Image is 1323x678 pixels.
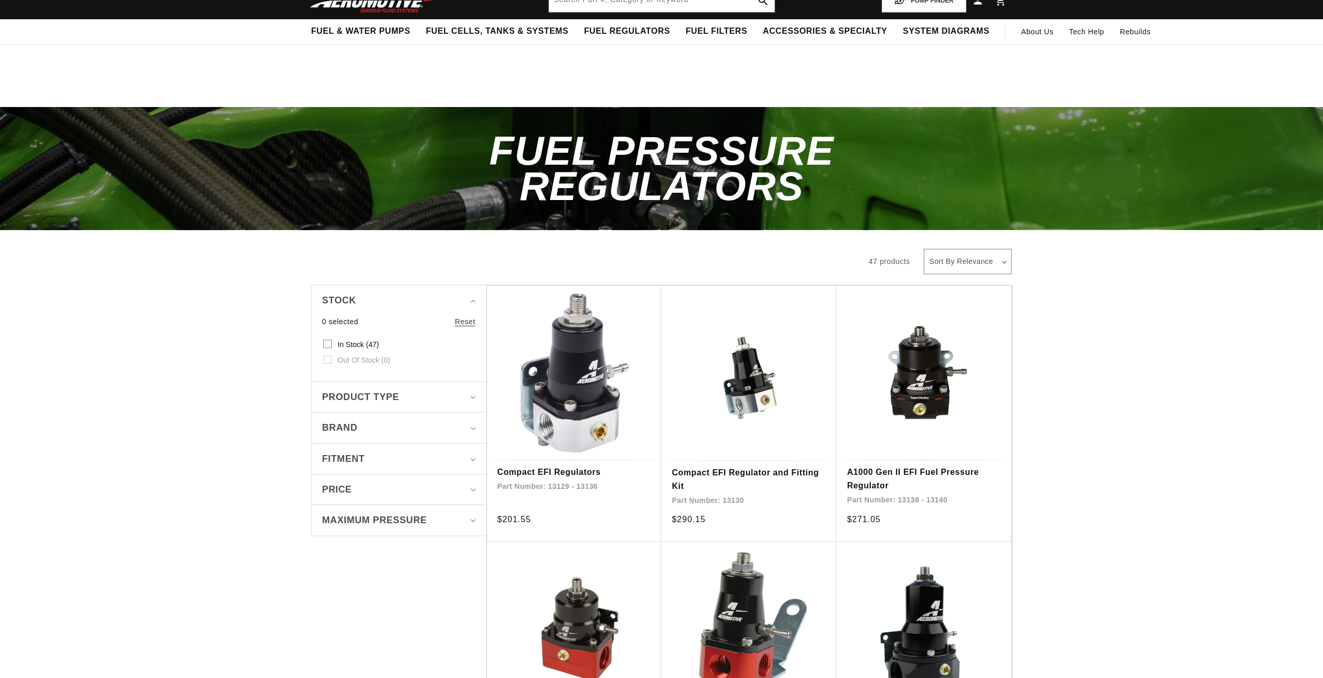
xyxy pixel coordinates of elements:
[322,483,352,497] span: Price
[755,19,895,44] summary: Accessories & Specialty
[304,19,418,44] summary: Fuel & Water Pumps
[869,257,910,265] span: 47 products
[1021,28,1053,36] span: About Us
[338,355,390,365] span: Out of stock (0)
[1013,19,1061,44] a: About Us
[672,466,826,493] a: Compact EFI Regulator and Fitting Kit
[322,316,359,327] span: 0 selected
[322,420,358,435] span: Brand
[322,505,476,536] summary: Maximum Pressure (0 selected)
[322,285,476,316] summary: Stock (0 selected)
[322,293,357,308] span: Stock
[584,26,670,37] span: Fuel Regulators
[686,26,748,37] span: Fuel Filters
[895,19,997,44] summary: System Diagrams
[322,390,399,405] span: Product type
[678,19,755,44] summary: Fuel Filters
[322,513,427,528] span: Maximum Pressure
[426,26,568,37] span: Fuel Cells, Tanks & Systems
[576,19,677,44] summary: Fuel Regulators
[338,340,379,349] span: In stock (47)
[322,451,365,467] span: Fitment
[455,316,476,327] a: Reset
[322,382,476,413] summary: Product type (0 selected)
[322,475,476,504] summary: Price
[311,26,411,37] span: Fuel & Water Pumps
[847,466,1001,492] a: A1000 Gen II EFI Fuel Pressure Regulator
[489,128,833,209] span: Fuel Pressure Regulators
[497,466,651,479] a: Compact EFI Regulators
[1069,26,1105,37] span: Tech Help
[1120,26,1150,37] span: Rebuilds
[322,413,476,443] summary: Brand (0 selected)
[418,19,576,44] summary: Fuel Cells, Tanks & Systems
[1062,19,1112,44] summary: Tech Help
[1112,19,1158,44] summary: Rebuilds
[763,26,887,37] span: Accessories & Specialty
[903,26,989,37] span: System Diagrams
[322,444,476,474] summary: Fitment (0 selected)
